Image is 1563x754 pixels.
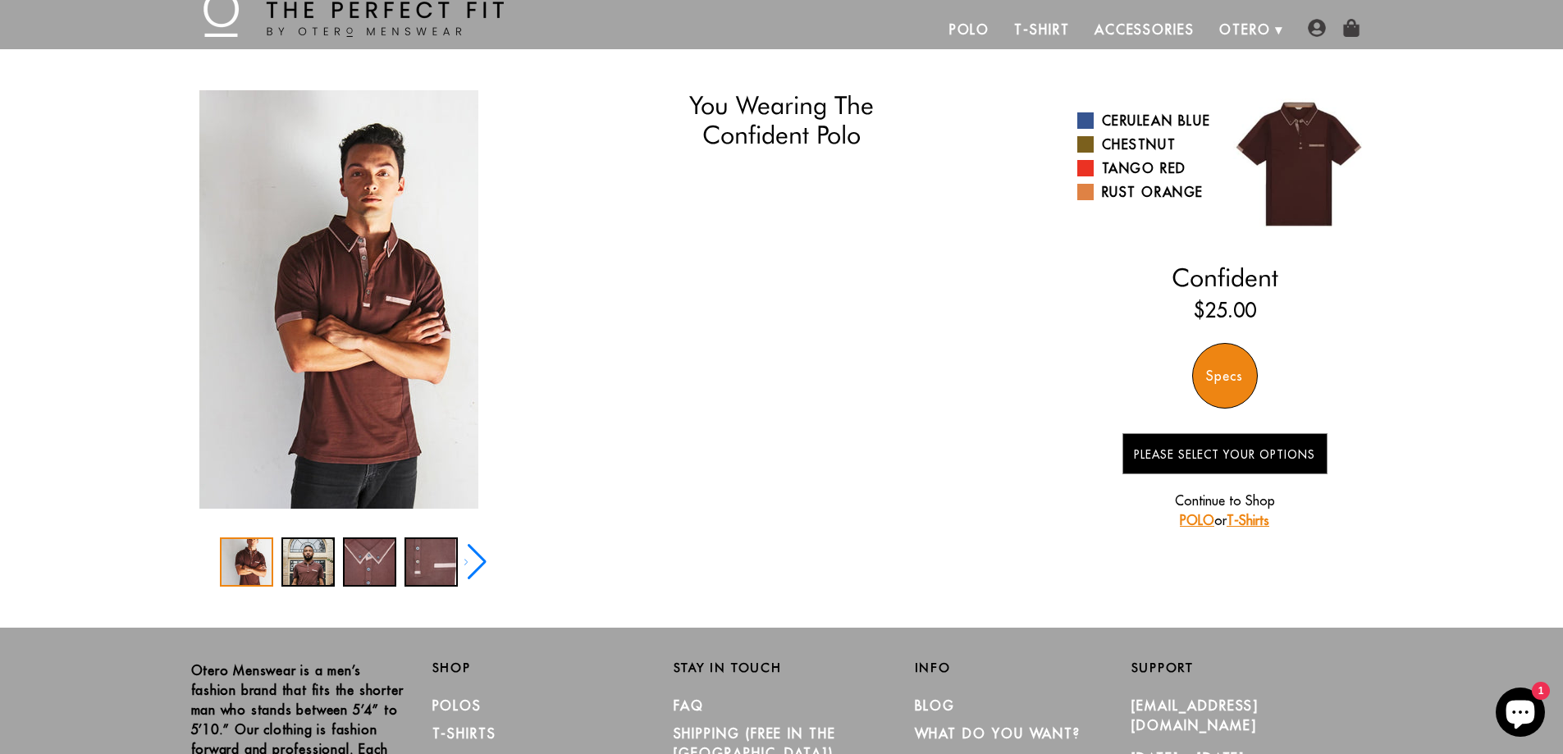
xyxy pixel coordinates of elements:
[432,697,482,714] a: Polos
[1131,660,1373,675] h2: Support
[1180,512,1214,528] a: POLO
[937,10,1003,49] a: Polo
[1122,491,1328,530] p: Continue to Shop or
[1082,10,1207,49] a: Accessories
[1227,512,1269,528] a: T-Shirts
[1077,263,1373,292] h2: Confident
[432,660,649,675] h2: Shop
[1131,697,1259,733] a: [EMAIL_ADDRESS][DOMAIN_NAME]
[464,544,487,580] div: Next slide
[404,537,458,587] div: 4 / 5
[191,90,487,509] div: 1 / 5
[1077,158,1213,178] a: Tango Red
[343,537,396,587] div: 3 / 5
[1122,433,1328,474] button: Please Select Your Options
[587,90,976,150] h1: You Wearing The Confident Polo
[915,725,1081,742] a: What Do You Want?
[220,537,273,587] div: 1 / 5
[1491,688,1550,741] inbox-online-store-chat: Shopify online store chat
[1192,343,1258,409] div: Specs
[1225,90,1373,238] img: 028.jpg
[1077,182,1213,202] a: Rust Orange
[1134,447,1315,462] span: Please Select Your Options
[1207,10,1283,49] a: Otero
[1077,135,1213,154] a: Chestnut
[1002,10,1081,49] a: T-Shirt
[915,697,956,714] a: Blog
[1077,111,1213,130] a: Cerulean Blue
[674,660,890,675] h2: Stay in Touch
[1194,295,1256,325] ins: $25.00
[199,90,478,509] img: IMG_1990_copy_1024x1024_2x_b66dcfa2-0627-4e7b-a228-9edf4cc9e4c8_340x.jpg
[915,660,1131,675] h2: Info
[674,697,705,714] a: FAQ
[432,725,496,742] a: T-Shirts
[1342,19,1360,37] img: shopping-bag-icon.png
[281,537,335,587] div: 2 / 5
[1308,19,1326,37] img: user-account-icon.png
